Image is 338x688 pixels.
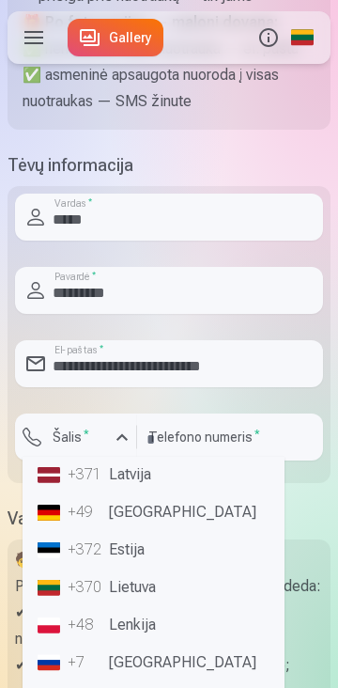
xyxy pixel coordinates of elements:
button: Šalis* [15,414,137,461]
li: [GEOGRAPHIC_DATA] [30,493,277,531]
p: ✔ Nepraleisti ir nesumaišyti vaikų grupėje; [15,652,323,679]
strong: 🧒 Kodėl reikia įkelti vaiko nuotrauką? [15,551,281,569]
a: Global [285,11,319,64]
div: +49 [68,501,105,524]
p: ✅ asmeninė apsaugota nuoroda į visas nuotraukas — SMS žinute [23,62,315,115]
div: +7 [68,651,105,674]
li: Lietuva [30,569,277,606]
p: Prašome įkelti vaiko nuotrauką, nes tai padeda: [15,573,323,600]
h5: Tėvų informacija [8,152,330,179]
div: +372 [68,539,105,561]
a: Gallery [68,19,163,56]
div: +370 [68,576,105,599]
h5: Vaiko informacija [8,506,330,532]
div: +48 [68,614,105,636]
li: Lenkija [30,606,277,644]
p: ✔ Išsiųsti SMS su asmenine nuoroda į nuotraukas iškart po fotosesijos; [15,600,323,652]
li: Estija [30,531,277,569]
label: Šalis [45,428,97,446]
li: Latvija [30,456,277,493]
div: +371 [68,463,105,486]
li: [GEOGRAPHIC_DATA] [30,644,277,681]
button: Info [252,11,285,64]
